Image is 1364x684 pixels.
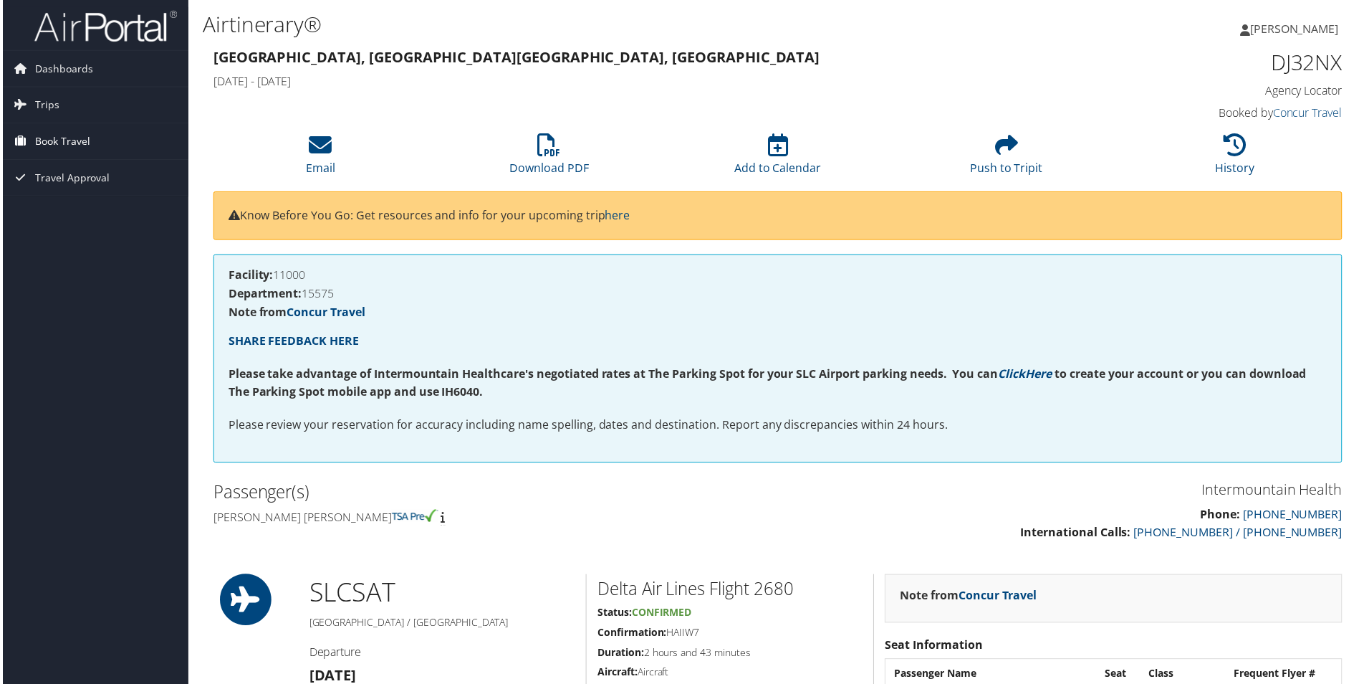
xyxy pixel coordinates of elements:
a: History [1217,142,1257,176]
h1: DJ32NX [1077,47,1345,77]
h1: Airtinerary® [201,9,971,39]
h5: [GEOGRAPHIC_DATA] / [GEOGRAPHIC_DATA] [307,618,575,632]
a: Email [304,142,334,176]
a: Concur Travel [285,305,364,321]
p: Know Before You Go: Get resources and info for your upcoming trip [226,207,1330,226]
span: Trips [32,87,57,123]
strong: Aircraft: [597,668,637,681]
a: Concur Travel [1275,105,1345,121]
img: airportal-logo.png [32,9,175,43]
h5: 2 hours and 43 minutes [597,648,863,662]
a: [PERSON_NAME] [1242,7,1355,50]
a: [PHONE_NUMBER] / [PHONE_NUMBER] [1135,526,1345,542]
span: Travel Approval [32,161,107,196]
h2: Passenger(s) [211,482,767,506]
a: [PHONE_NUMBER] [1245,508,1345,524]
strong: International Calls: [1022,526,1133,542]
span: Dashboards [32,51,90,87]
span: Book Travel [32,124,87,160]
strong: Confirmation: [597,628,666,642]
p: Please review your reservation for accuracy including name spelling, dates and destination. Repor... [226,417,1330,436]
h4: Departure [307,647,575,662]
strong: Note from [900,589,1038,605]
img: tsa-precheck.png [390,511,437,524]
strong: Please take advantage of Intermountain Healthcare's negotiated rates at The Parking Spot for your... [226,367,999,383]
a: Add to Calendar [734,142,822,176]
a: here [605,208,630,224]
h4: 15575 [226,289,1330,300]
h5: HAIIW7 [597,628,863,642]
strong: [GEOGRAPHIC_DATA], [GEOGRAPHIC_DATA] [GEOGRAPHIC_DATA], [GEOGRAPHIC_DATA] [211,47,820,67]
strong: Status: [597,608,631,622]
h4: [DATE] - [DATE] [211,73,1056,89]
strong: Duration: [597,648,643,662]
h4: Booked by [1077,105,1345,121]
strong: Department: [226,287,300,303]
strong: Facility: [226,268,272,284]
a: Push to Tripit [971,142,1044,176]
a: Here [1027,367,1053,383]
strong: Seat Information [885,640,984,655]
h4: Agency Locator [1077,83,1345,99]
h4: [PERSON_NAME] [PERSON_NAME] [211,511,767,527]
a: SHARE FEEDBACK HERE [226,334,357,350]
a: Click [999,367,1027,383]
h3: Intermountain Health [789,482,1345,502]
a: Download PDF [509,142,588,176]
h2: Delta Air Lines Flight 2680 [597,579,863,603]
h5: Aircraft [597,668,863,682]
h1: SLC SAT [307,576,575,612]
a: Concur Travel [959,589,1038,605]
span: [PERSON_NAME] [1252,21,1341,37]
span: Confirmed [631,608,691,622]
h4: 11000 [226,270,1330,282]
strong: Note from [226,305,364,321]
strong: Phone: [1202,508,1242,524]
